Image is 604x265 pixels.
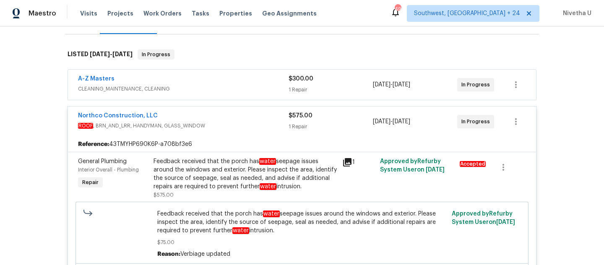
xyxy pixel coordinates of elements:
em: water [260,183,276,190]
span: In Progress [138,50,174,59]
span: Interior Overall - Plumbing [78,167,139,172]
span: General Plumbing [78,158,127,164]
span: [DATE] [373,119,391,125]
span: - [90,51,133,57]
div: 1 Repair [289,122,373,131]
span: [DATE] [496,219,515,225]
span: $575.00 [154,192,174,197]
a: Northco Construction, LLC [78,113,158,119]
div: Feedback received that the porch has seepage issues around the windows and exterior. Please inspe... [154,157,337,191]
span: In Progress [461,81,493,89]
em: water [232,227,249,234]
span: Approved by Refurby System User on [380,158,445,173]
span: Approved by Refurby System User on [452,211,515,225]
span: Tasks [192,10,209,16]
span: Repair [79,178,102,187]
span: Properties [219,9,252,18]
span: - [373,117,410,126]
span: Reason: [157,251,180,257]
span: Work Orders [143,9,182,18]
span: Nivetha U [560,9,591,18]
span: Geo Assignments [262,9,317,18]
h6: LISTED [68,49,133,60]
em: water [259,158,276,165]
span: [DATE] [373,82,391,88]
em: Accepted [460,161,486,167]
span: [DATE] [426,167,445,173]
span: - [373,81,410,89]
span: $75.00 [157,238,447,247]
div: 43TMYHP690K6P-a708bf3e6 [68,137,536,152]
div: 494 [395,5,401,13]
span: Feedback received that the porch has seepage issues around the windows and exterior. Please inspe... [157,210,447,235]
span: Southwest, [GEOGRAPHIC_DATA] + 24 [414,9,520,18]
div: LISTED [DATE]-[DATE]In Progress [65,41,539,68]
span: CLEANING_MAINTENANCE, CLEANING [78,85,289,93]
em: ROOF [78,123,93,129]
span: $575.00 [289,113,312,119]
span: [DATE] [90,51,110,57]
div: 1 Repair [289,86,373,94]
span: Maestro [29,9,56,18]
span: $300.00 [289,76,313,82]
span: [DATE] [112,51,133,57]
span: [DATE] [393,82,410,88]
span: [DATE] [393,119,410,125]
a: A-Z Masters [78,76,115,82]
em: water [263,210,280,217]
span: In Progress [461,117,493,126]
div: 1 [342,157,375,167]
span: Visits [80,9,97,18]
span: Verbiage updated [180,251,230,257]
b: Reference: [78,140,109,148]
span: Projects [107,9,133,18]
span: , BRN_AND_LRR, HANDYMAN, GLASS_WINDOW [78,122,289,130]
